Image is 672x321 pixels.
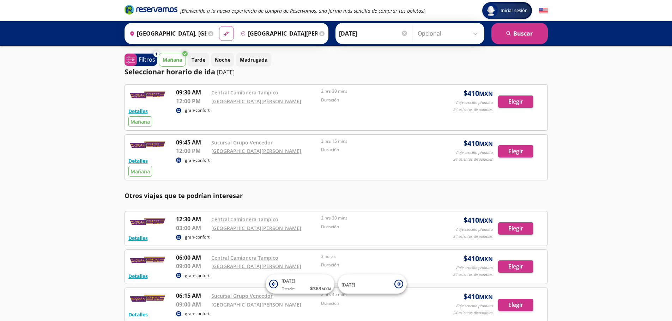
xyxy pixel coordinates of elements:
p: Viaje sencillo p/adulto [455,303,493,309]
button: Noche [211,53,234,67]
span: [DATE] [341,282,355,288]
button: Detalles [128,157,148,165]
button: Elegir [498,299,533,311]
button: Detalles [128,107,148,115]
a: [GEOGRAPHIC_DATA][PERSON_NAME] [211,98,301,105]
img: RESERVAMOS [128,138,167,152]
p: 2 hrs 45 mins [321,291,428,298]
button: Elegir [498,260,533,273]
small: MXN [479,90,493,98]
a: Brand Logo [125,4,177,17]
button: Madrugada [236,53,271,67]
p: Tarde [192,56,205,63]
a: Central Camionera Tampico [211,216,278,223]
button: Detalles [128,311,148,318]
em: ¡Bienvenido a la nueva experiencia de compra de Reservamos, una forma más sencilla de comprar tus... [180,7,425,14]
i: Brand Logo [125,4,177,15]
small: MXN [479,255,493,263]
button: Elegir [498,222,533,235]
small: MXN [321,286,331,291]
p: 2 hrs 30 mins [321,88,428,94]
button: Detalles [128,272,148,280]
span: 1 [155,51,157,57]
input: Buscar Origen [127,25,206,42]
p: 2 hrs 30 mins [321,215,428,221]
img: RESERVAMOS [128,291,167,305]
input: Elegir Fecha [339,25,408,42]
button: [DATE]Desde:$363MXN [266,274,334,294]
span: $ 410 [464,88,493,99]
p: Viaje sencillo p/adulto [455,265,493,271]
a: [GEOGRAPHIC_DATA][PERSON_NAME] [211,148,301,154]
span: $ 410 [464,215,493,226]
button: Buscar [491,23,548,44]
button: Mañana [159,53,186,67]
span: Mañana [131,168,150,175]
a: [GEOGRAPHIC_DATA][PERSON_NAME] [211,263,301,270]
p: 24 asientos disponibles [453,156,493,162]
input: Buscar Destino [238,25,317,42]
span: [DATE] [281,278,295,284]
p: Noche [215,56,230,63]
p: Seleccionar horario de ida [125,67,215,77]
p: Otros viajes que te podrían interesar [125,191,548,200]
p: Mañana [163,56,182,63]
input: Opcional [418,25,481,42]
p: 3 horas [321,253,428,260]
p: gran-confort [185,234,210,240]
p: 09:30 AM [176,88,208,97]
small: MXN [479,217,493,224]
small: MXN [479,140,493,148]
p: Filtros [139,55,155,64]
span: Mañana [131,118,150,125]
p: Duración [321,97,428,103]
button: Detalles [128,234,148,242]
button: English [539,6,548,15]
a: [GEOGRAPHIC_DATA][PERSON_NAME] [211,225,301,232]
p: 12:30 AM [176,215,208,223]
p: Duración [321,147,428,153]
p: 03:00 AM [176,224,208,232]
a: Sucursal Grupo Vencedor [211,292,273,299]
p: 06:00 AM [176,253,208,262]
p: Viaje sencillo p/adulto [455,227,493,233]
p: gran-confort [185,107,210,113]
span: $ 363 [310,285,331,292]
p: Madrugada [240,56,267,63]
p: gran-confort [185,272,210,279]
p: 09:00 AM [176,262,208,270]
a: Central Camionera Tampico [211,254,278,261]
p: 24 asientos disponibles [453,310,493,316]
span: $ 410 [464,291,493,302]
a: Sucursal Grupo Vencedor [211,139,273,146]
p: 24 asientos disponibles [453,234,493,240]
span: Iniciar sesión [498,7,531,14]
p: 24 asientos disponibles [453,272,493,278]
button: Tarde [188,53,209,67]
a: Central Camionera Tampico [211,89,278,96]
p: Duración [321,300,428,307]
p: 09:00 AM [176,300,208,309]
p: Duración [321,224,428,230]
p: Duración [321,262,428,268]
p: gran-confort [185,310,210,317]
img: RESERVAMOS [128,88,167,102]
p: 12:00 PM [176,147,208,155]
p: [DATE] [217,68,235,76]
p: 24 asientos disponibles [453,107,493,113]
button: Elegir [498,145,533,158]
p: 12:00 PM [176,97,208,105]
a: [GEOGRAPHIC_DATA][PERSON_NAME] [211,301,301,308]
p: 09:45 AM [176,138,208,147]
button: Elegir [498,95,533,108]
p: 2 hrs 15 mins [321,138,428,144]
img: RESERVAMOS [128,253,167,267]
span: $ 410 [464,253,493,264]
span: Desde: [281,286,295,292]
span: $ 410 [464,138,493,149]
small: MXN [479,293,493,301]
p: gran-confort [185,157,210,163]
img: RESERVAMOS [128,215,167,229]
p: Viaje sencillo p/adulto [455,100,493,106]
button: 1Filtros [125,54,157,66]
